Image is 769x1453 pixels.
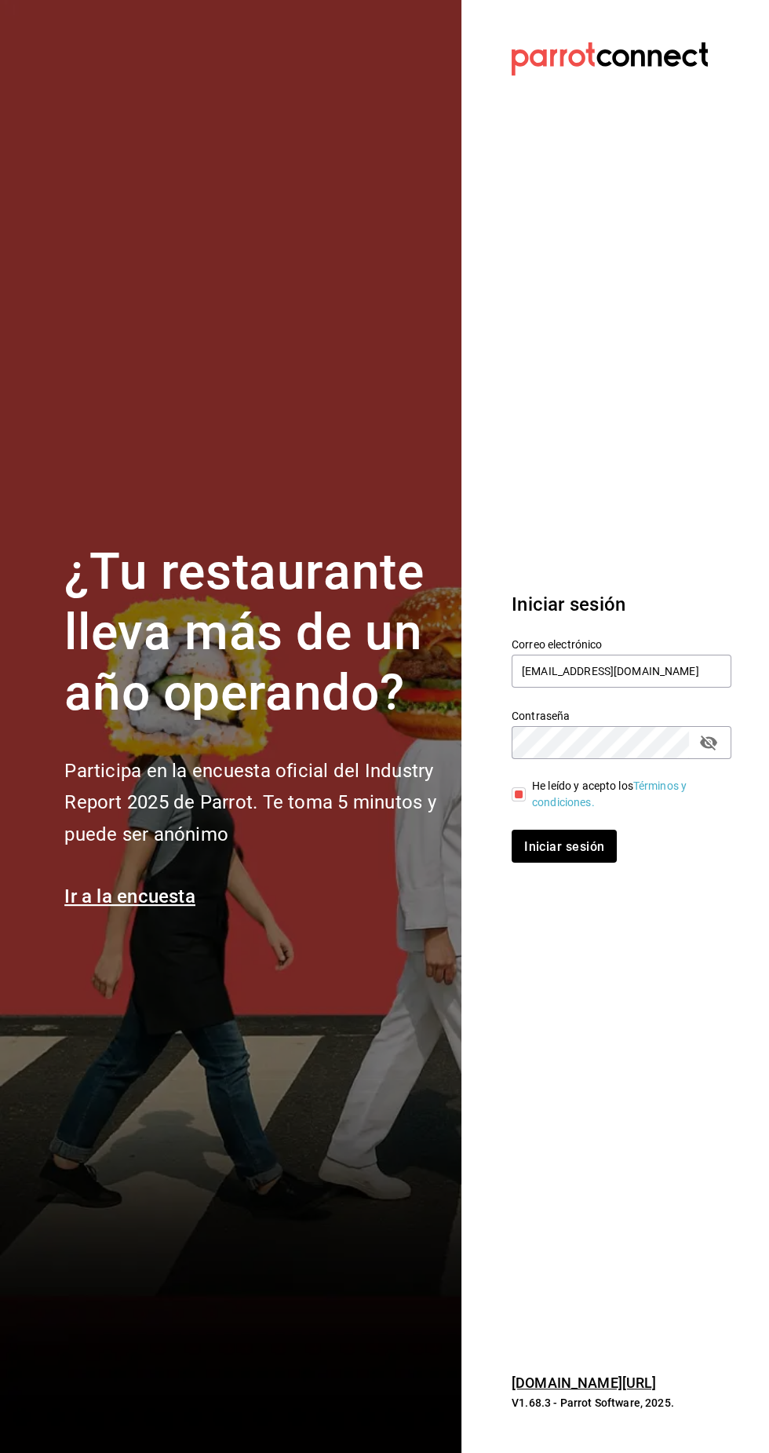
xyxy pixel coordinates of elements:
[512,638,602,651] font: Correo electrónico
[512,593,625,615] font: Iniciar sesión
[524,838,604,853] font: Iniciar sesión
[512,830,617,863] button: Iniciar sesión
[64,760,436,846] font: Participa en la encuesta oficial del Industry Report 2025 de Parrot. Te toma 5 minutos y puede se...
[695,729,722,756] button: campo de contraseña
[532,779,633,792] font: He leído y acepto los
[512,710,570,722] font: Contraseña
[512,1375,656,1391] a: [DOMAIN_NAME][URL]
[512,1396,674,1409] font: V1.68.3 - Parrot Software, 2025.
[64,885,195,907] a: Ir a la encuesta
[512,655,731,688] input: Ingresa tu correo electrónico
[64,542,424,722] font: ¿Tu restaurante lleva más de un año operando?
